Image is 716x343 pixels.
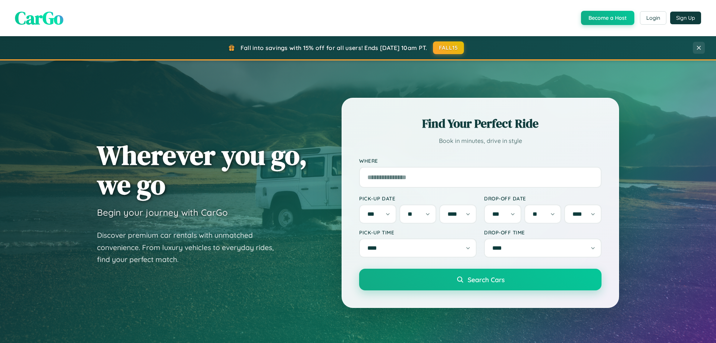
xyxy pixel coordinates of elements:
button: Become a Host [581,11,634,25]
label: Pick-up Time [359,229,477,236]
button: FALL15 [433,41,464,54]
button: Search Cars [359,269,602,290]
h1: Wherever you go, we go [97,140,307,199]
p: Book in minutes, drive in style [359,135,602,146]
label: Drop-off Time [484,229,602,236]
label: Pick-up Date [359,195,477,202]
h2: Find Your Perfect Ride [359,115,602,132]
button: Sign Up [670,12,701,24]
p: Discover premium car rentals with unmatched convenience. From luxury vehicles to everyday rides, ... [97,229,283,266]
span: CarGo [15,6,63,30]
label: Where [359,158,602,164]
label: Drop-off Date [484,195,602,202]
span: Fall into savings with 15% off for all users! Ends [DATE] 10am PT. [241,44,427,52]
h3: Begin your journey with CarGo [97,207,228,218]
button: Login [640,11,666,25]
span: Search Cars [468,275,505,284]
